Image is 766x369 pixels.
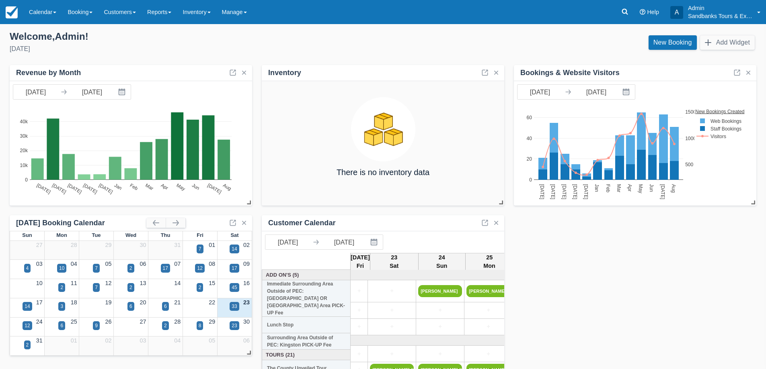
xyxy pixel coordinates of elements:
a: 13 [140,280,146,286]
a: + [418,306,462,315]
a: New Booking [649,35,697,50]
div: 2 [129,284,132,291]
span: Mon [56,232,67,238]
div: 10 [59,265,64,272]
div: [DATE] [10,44,377,54]
div: 3 [60,303,63,310]
a: 04 [71,261,77,267]
div: 14 [25,303,30,310]
a: + [370,350,414,359]
a: 03 [140,337,146,344]
input: End Date [70,85,115,99]
div: 8 [199,322,201,329]
div: 12 [197,265,202,272]
a: + [353,306,366,315]
div: 2 [164,322,167,329]
span: Tue [92,232,101,238]
a: 01 [71,337,77,344]
a: 29 [105,242,112,248]
a: 05 [209,337,215,344]
a: + [370,287,414,296]
a: 12 [105,280,112,286]
span: Fri [197,232,203,238]
a: 24 [36,318,43,325]
a: + [418,350,462,359]
a: 09 [243,261,250,267]
th: 23 Sat [370,253,418,271]
p: Sandbanks Tours & Experiences [688,12,752,20]
a: 18 [71,299,77,306]
div: 6 [129,303,132,310]
a: 11 [71,280,77,286]
div: 17 [163,265,168,272]
div: Customer Calendar [268,218,336,228]
div: 6 [60,322,63,329]
a: 25 [71,318,77,325]
input: Start Date [518,85,563,99]
a: 10 [36,280,43,286]
a: 04 [174,337,181,344]
a: + [466,306,510,315]
div: 17 [232,265,237,272]
th: 25 Mon [465,253,513,271]
div: 2 [60,284,63,291]
a: 02 [243,242,250,248]
img: inventory.png [351,97,415,161]
a: 22 [209,299,215,306]
button: Add Widget [700,35,755,50]
a: Add On's (5) [264,271,349,279]
th: 24 Sun [418,253,465,271]
a: + [370,306,414,315]
a: 31 [36,337,43,344]
a: + [418,322,462,331]
div: 12 [25,322,30,329]
span: Help [647,9,659,15]
span: Thu [161,232,170,238]
a: 19 [105,299,112,306]
a: 28 [71,242,77,248]
a: + [466,322,510,331]
a: 05 [105,261,112,267]
a: + [353,287,366,296]
a: 28 [174,318,181,325]
a: 03 [36,261,43,267]
button: Interact with the calendar and add the check-in date for your trip. [115,85,131,99]
div: 23 [232,322,237,329]
i: Help [640,9,645,15]
a: 30 [140,242,146,248]
span: Sat [230,232,238,238]
button: Interact with the calendar and add the check-in date for your trip. [619,85,635,99]
h4: There is no inventory data [337,168,429,177]
div: 45 [232,284,237,291]
a: 30 [243,318,250,325]
a: 02 [105,337,112,344]
th: Lunch Stop [262,317,351,333]
a: 31 [174,242,181,248]
a: 27 [36,242,43,248]
a: 26 [105,318,112,325]
div: Bookings & Website Visitors [520,68,620,77]
div: Welcome , Admin ! [10,31,377,43]
a: [PERSON_NAME] [418,285,462,297]
a: 08 [209,261,215,267]
span: Sun [22,232,32,238]
th: Surrounding Area Outside of PEC: Kingston PICK-UP Fee [262,333,351,350]
a: 06 [243,337,250,344]
div: 7 [95,284,98,291]
img: checkfront-main-nav-mini-logo.png [6,6,18,18]
button: Interact with the calendar and add the check-in date for your trip. [367,235,383,249]
a: 23 [243,299,250,306]
a: 21 [174,299,181,306]
div: 4 [26,265,29,272]
a: 17 [36,299,43,306]
div: [DATE] Booking Calendar [16,218,146,228]
a: Tours (21) [264,351,349,359]
div: Revenue by Month [16,68,81,77]
div: 7 [199,245,201,253]
a: 15 [209,280,215,286]
a: 20 [140,299,146,306]
input: End Date [574,85,619,99]
div: 14 [232,245,237,253]
div: 2 [199,284,201,291]
a: 01 [209,242,215,248]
